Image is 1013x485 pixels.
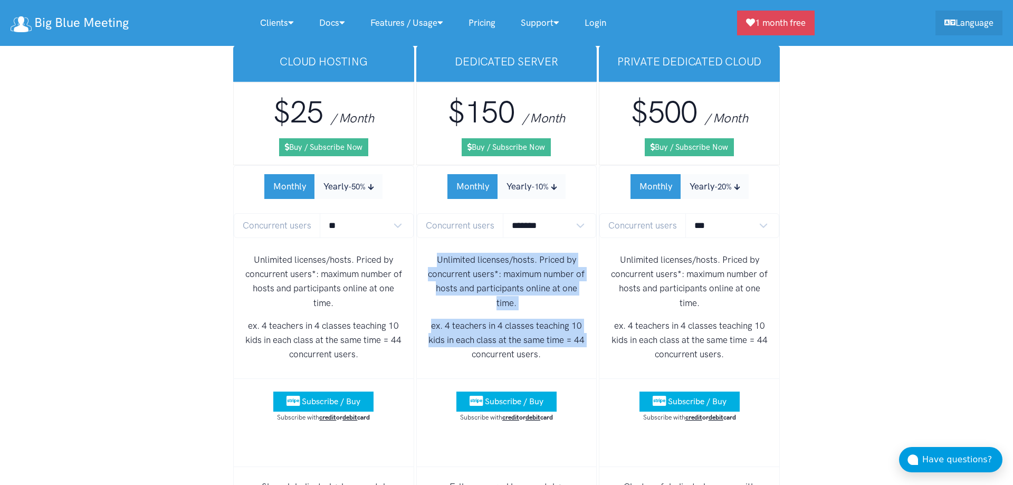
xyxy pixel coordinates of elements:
[264,174,315,199] button: Monthly
[279,138,368,156] a: Buy / Subscribe Now
[531,182,549,192] small: -10%
[485,396,543,406] span: Subscribe / Buy
[247,12,307,34] a: Clients
[331,110,374,126] span: / Month
[273,94,323,130] span: $25
[631,94,697,130] span: $500
[456,12,508,34] a: Pricing
[307,12,358,34] a: Docs
[314,174,383,199] button: Yearly-50%
[714,182,732,192] small: -20%
[462,138,551,156] a: Buy / Subscribe Now
[608,319,771,362] p: ex. 4 teachers in 4 classes teaching 10 kids in each class at the same time = 44 concurrent users.
[11,12,129,34] a: Big Blue Meeting
[277,413,370,421] small: Subscribe with
[342,413,357,421] u: debit
[454,431,559,450] iframe: PayPal
[502,413,553,421] strong: or card
[271,431,376,450] iframe: PayPal
[685,413,702,421] u: credit
[447,174,566,199] div: Subscription Period
[425,253,588,310] p: Unlimited licenses/hosts. Priced by concurrent users*: maximum number of hosts and participants o...
[242,319,405,362] p: ex. 4 teachers in 4 classes teaching 10 kids in each class at the same time = 44 concurrent users.
[264,174,383,199] div: Subscription Period
[705,110,748,126] span: / Month
[425,319,588,362] p: ex. 4 teachers in 4 classes teaching 10 kids in each class at the same time = 44 concurrent users.
[685,413,736,421] strong: or card
[302,396,360,406] span: Subscribe / Buy
[447,174,498,199] button: Monthly
[498,174,566,199] button: Yearly-10%
[448,94,514,130] span: $150
[608,253,771,310] p: Unlimited licenses/hosts. Priced by concurrent users*: maximum number of hosts and participants o...
[358,12,456,34] a: Features / Usage
[630,174,681,199] button: Monthly
[645,138,734,156] a: Buy / Subscribe Now
[425,54,589,69] h3: Dedicated Server
[508,12,572,34] a: Support
[899,447,1002,472] button: Have questions?
[502,413,519,421] u: credit
[319,413,370,421] strong: or card
[242,253,405,310] p: Unlimited licenses/hosts. Priced by concurrent users*: maximum number of hosts and participants o...
[643,413,736,421] small: Subscribe with
[737,11,815,35] a: 1 month free
[522,110,565,126] span: / Month
[319,413,336,421] u: credit
[935,11,1002,35] a: Language
[922,453,1002,467] div: Have questions?
[709,413,723,421] u: debit
[234,213,320,238] span: Concurrent users
[599,213,686,238] span: Concurrent users
[607,54,771,69] h3: Private Dedicated Cloud
[572,12,619,34] a: Login
[417,213,503,238] span: Concurrent users
[525,413,540,421] u: debit
[460,413,553,421] small: Subscribe with
[11,16,32,32] img: logo
[668,396,727,406] span: Subscribe / Buy
[348,182,366,192] small: -50%
[681,174,749,199] button: Yearly-20%
[637,431,742,450] iframe: PayPal
[242,54,406,69] h3: Cloud Hosting
[630,174,749,199] div: Subscription Period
